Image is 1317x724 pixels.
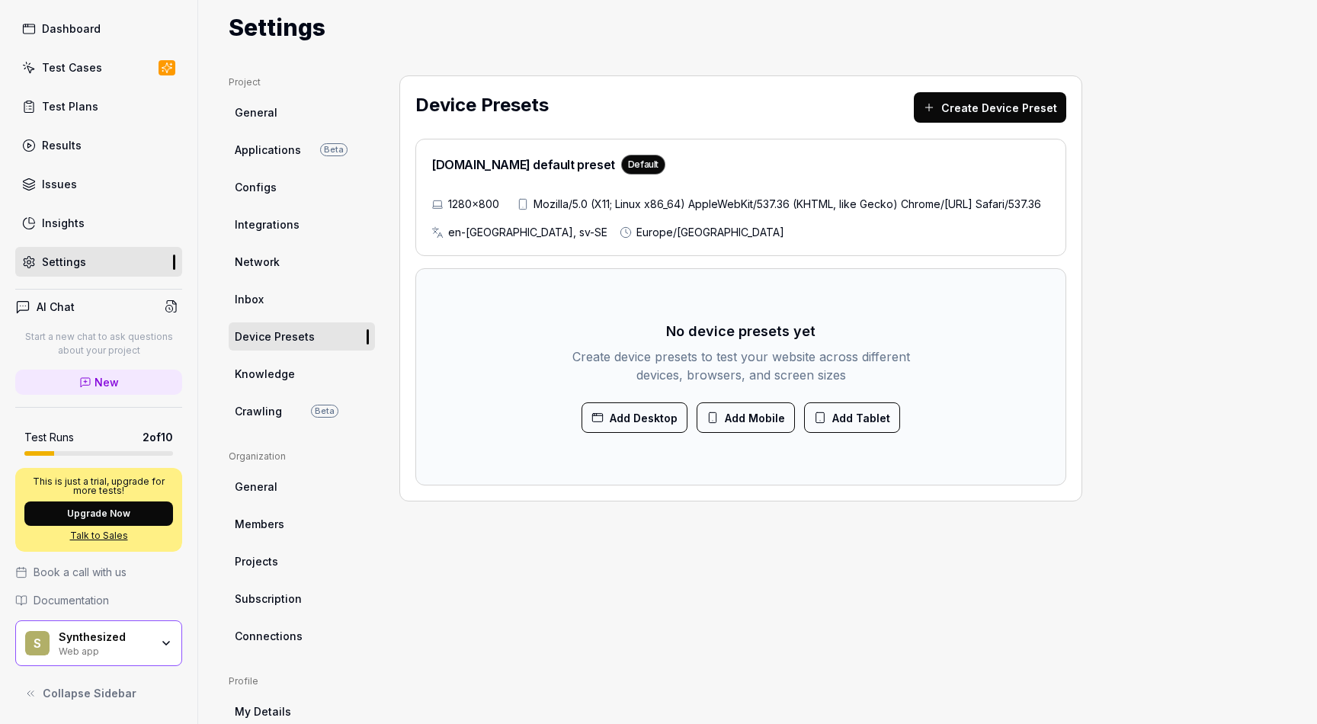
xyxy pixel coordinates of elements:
a: CrawlingBeta [229,397,375,425]
div: Dashboard [42,21,101,37]
p: Create device presets to test your website across different devices, browsers, and screen sizes [570,348,912,384]
div: Results [42,137,82,153]
span: Crawling [235,403,282,419]
div: Settings [42,254,86,270]
button: Add Desktop [582,402,687,433]
button: Add Mobile [697,402,795,433]
span: Beta [311,405,338,418]
span: 2 of 10 [143,429,173,445]
span: Europe/[GEOGRAPHIC_DATA] [636,224,784,240]
a: Network [229,248,375,276]
div: Project [229,75,375,89]
a: Knowledge [229,360,375,388]
span: Beta [320,143,348,156]
div: Profile [229,674,375,688]
a: General [229,473,375,501]
span: Members [235,516,284,532]
div: Web app [59,644,150,656]
span: Mozilla/5.0 (X11; Linux x86_64) AppleWebKit/537.36 (KHTML, like Gecko) Chrome/[URL] Safari/537.36 [534,196,1041,212]
span: Configs [235,179,277,195]
a: Test Plans [15,91,182,121]
span: Documentation [34,592,109,608]
h5: Test Runs [24,431,74,444]
h2: Device Presets [415,91,549,119]
h4: AI Chat [37,299,75,315]
div: Default [621,155,665,175]
a: Results [15,130,182,160]
p: Start a new chat to ask questions about your project [15,330,182,357]
span: Projects [235,553,278,569]
a: Device Presets [229,322,375,351]
span: Device Presets [235,328,315,344]
a: Inbox [229,285,375,313]
div: Insights [42,215,85,231]
div: Test Plans [42,98,98,114]
a: Issues [15,169,182,199]
a: Test Cases [15,53,182,82]
span: Collapse Sidebar [43,685,136,701]
div: Issues [42,176,77,192]
button: Upgrade Now [24,501,173,526]
a: Configs [229,173,375,201]
span: General [235,479,277,495]
a: Documentation [15,592,182,608]
a: Members [229,510,375,538]
div: Test Cases [42,59,102,75]
a: Subscription [229,585,375,613]
span: General [235,104,277,120]
a: Integrations [229,210,375,239]
a: Projects [229,547,375,575]
span: Applications [235,142,301,158]
button: Create Device Preset [914,92,1066,123]
p: This is just a trial, upgrade for more tests! [24,477,173,495]
a: General [229,98,375,127]
span: en-[GEOGRAPHIC_DATA], sv-SE [448,224,607,240]
button: Collapse Sidebar [15,678,182,709]
div: Organization [229,450,375,463]
span: Integrations [235,216,300,232]
a: ApplicationsBeta [229,136,375,164]
a: Connections [229,622,375,650]
span: Network [235,254,280,270]
span: New [95,374,119,390]
span: 1280×800 [448,196,499,212]
a: Insights [15,208,182,238]
a: Dashboard [15,14,182,43]
span: Knowledge [235,366,295,382]
span: Subscription [235,591,302,607]
a: Book a call with us [15,564,182,580]
h2: [DOMAIN_NAME] default preset [431,155,665,175]
span: My Details [235,703,291,719]
div: Synthesized [59,630,150,644]
a: New [15,370,182,395]
button: Add Tablet [804,402,900,433]
h3: No device presets yet [666,321,816,341]
span: Connections [235,628,303,644]
h1: Settings [229,11,325,45]
a: Talk to Sales [24,529,173,543]
button: SSynthesizedWeb app [15,620,182,666]
span: S [25,631,50,655]
span: Inbox [235,291,264,307]
a: Settings [15,247,182,277]
span: Book a call with us [34,564,127,580]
